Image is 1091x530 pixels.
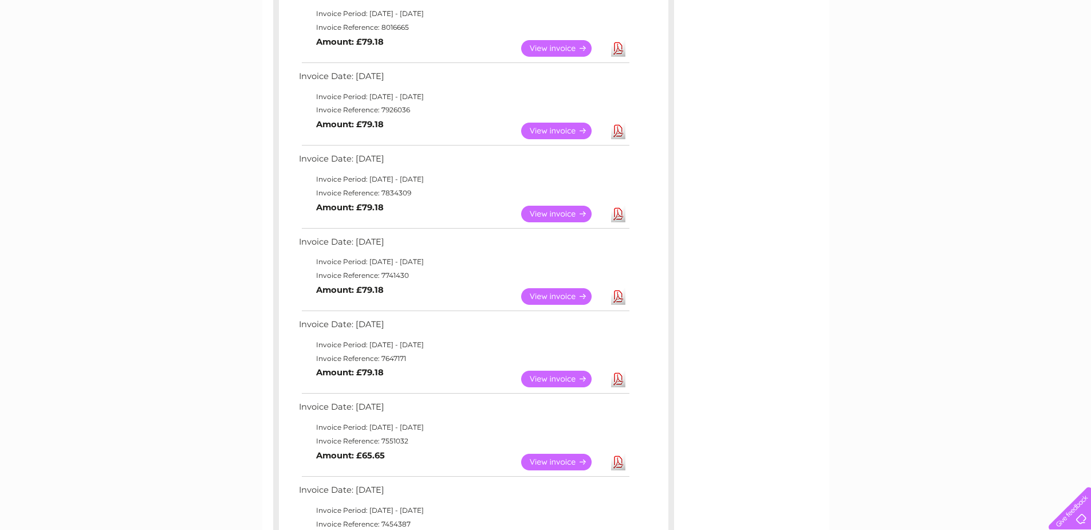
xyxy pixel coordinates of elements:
[521,371,605,387] a: View
[1015,49,1043,57] a: Contact
[296,352,631,366] td: Invoice Reference: 7647171
[296,103,631,117] td: Invoice Reference: 7926036
[296,482,631,504] td: Invoice Date: [DATE]
[611,123,625,139] a: Download
[521,454,605,470] a: View
[296,69,631,90] td: Invoice Date: [DATE]
[611,40,625,57] a: Download
[950,49,984,57] a: Telecoms
[296,21,631,34] td: Invoice Reference: 8016665
[275,6,817,56] div: Clear Business is a trading name of Verastar Limited (registered in [GEOGRAPHIC_DATA] No. 3667643...
[296,434,631,448] td: Invoice Reference: 7551032
[875,6,954,20] a: 0333 014 3131
[316,367,384,378] b: Amount: £79.18
[296,172,631,186] td: Invoice Period: [DATE] - [DATE]
[296,317,631,338] td: Invoice Date: [DATE]
[316,37,384,47] b: Amount: £79.18
[521,123,605,139] a: View
[296,7,631,21] td: Invoice Period: [DATE] - [DATE]
[991,49,1008,57] a: Blog
[918,49,943,57] a: Energy
[296,269,631,282] td: Invoice Reference: 7741430
[296,255,631,269] td: Invoice Period: [DATE] - [DATE]
[611,206,625,222] a: Download
[296,338,631,352] td: Invoice Period: [DATE] - [DATE]
[296,421,631,434] td: Invoice Period: [DATE] - [DATE]
[316,119,384,129] b: Amount: £79.18
[296,399,631,421] td: Invoice Date: [DATE]
[296,90,631,104] td: Invoice Period: [DATE] - [DATE]
[296,504,631,517] td: Invoice Period: [DATE] - [DATE]
[521,40,605,57] a: View
[316,450,385,461] b: Amount: £65.65
[521,288,605,305] a: View
[611,454,625,470] a: Download
[316,285,384,295] b: Amount: £79.18
[316,202,384,213] b: Amount: £79.18
[296,151,631,172] td: Invoice Date: [DATE]
[611,371,625,387] a: Download
[296,186,631,200] td: Invoice Reference: 7834309
[38,30,97,65] img: logo.png
[611,288,625,305] a: Download
[889,49,911,57] a: Water
[1053,49,1080,57] a: Log out
[296,234,631,256] td: Invoice Date: [DATE]
[521,206,605,222] a: View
